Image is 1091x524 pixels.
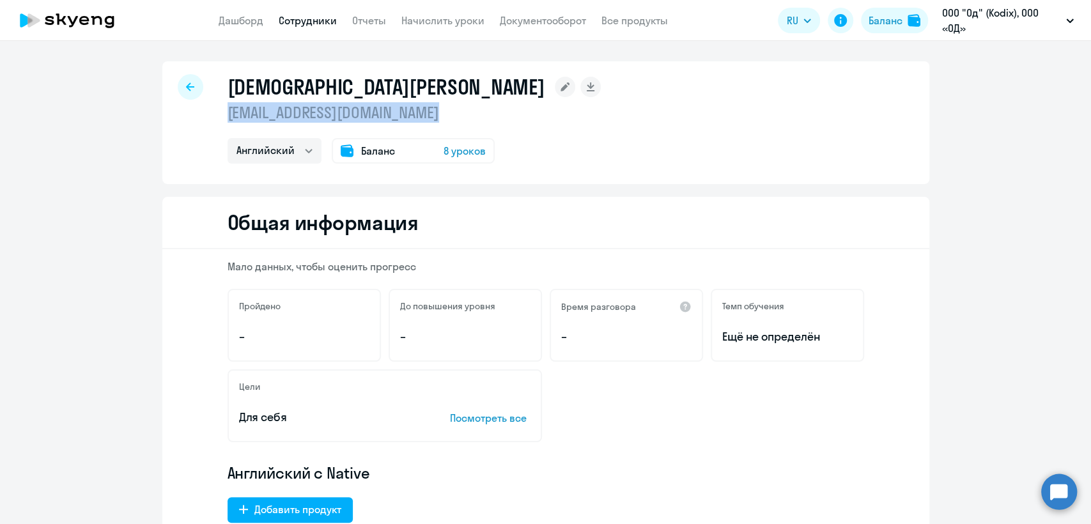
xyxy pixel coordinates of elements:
[400,300,495,312] h5: До повышения уровня
[450,410,530,426] p: Посмотреть все
[908,14,920,27] img: balance
[228,74,545,100] h1: [DEMOGRAPHIC_DATA][PERSON_NAME]
[787,13,798,28] span: RU
[239,381,260,392] h5: Цели
[228,497,353,523] button: Добавить продукт
[279,14,337,27] a: Сотрудники
[228,210,419,235] h2: Общая информация
[239,409,410,426] p: Для себя
[936,5,1080,36] button: ООО "Од" (Kodix), ООО «ОД»
[239,300,281,312] h5: Пройдено
[352,14,386,27] a: Отчеты
[254,502,341,517] div: Добавить продукт
[400,328,530,345] p: –
[500,14,586,27] a: Документооборот
[228,259,864,274] p: Мало данных, чтобы оценить прогресс
[942,5,1061,36] p: ООО "Од" (Kodix), ООО «ОД»
[722,300,784,312] h5: Темп обучения
[228,102,601,123] p: [EMAIL_ADDRESS][DOMAIN_NAME]
[228,463,370,483] span: Английский с Native
[239,328,369,345] p: –
[361,143,395,158] span: Баланс
[219,14,263,27] a: Дашборд
[861,8,928,33] button: Балансbalance
[561,328,692,345] p: –
[561,301,636,312] h5: Время разговора
[722,328,853,345] span: Ещё не определён
[778,8,820,33] button: RU
[401,14,484,27] a: Начислить уроки
[601,14,668,27] a: Все продукты
[869,13,902,28] div: Баланс
[444,143,486,158] span: 8 уроков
